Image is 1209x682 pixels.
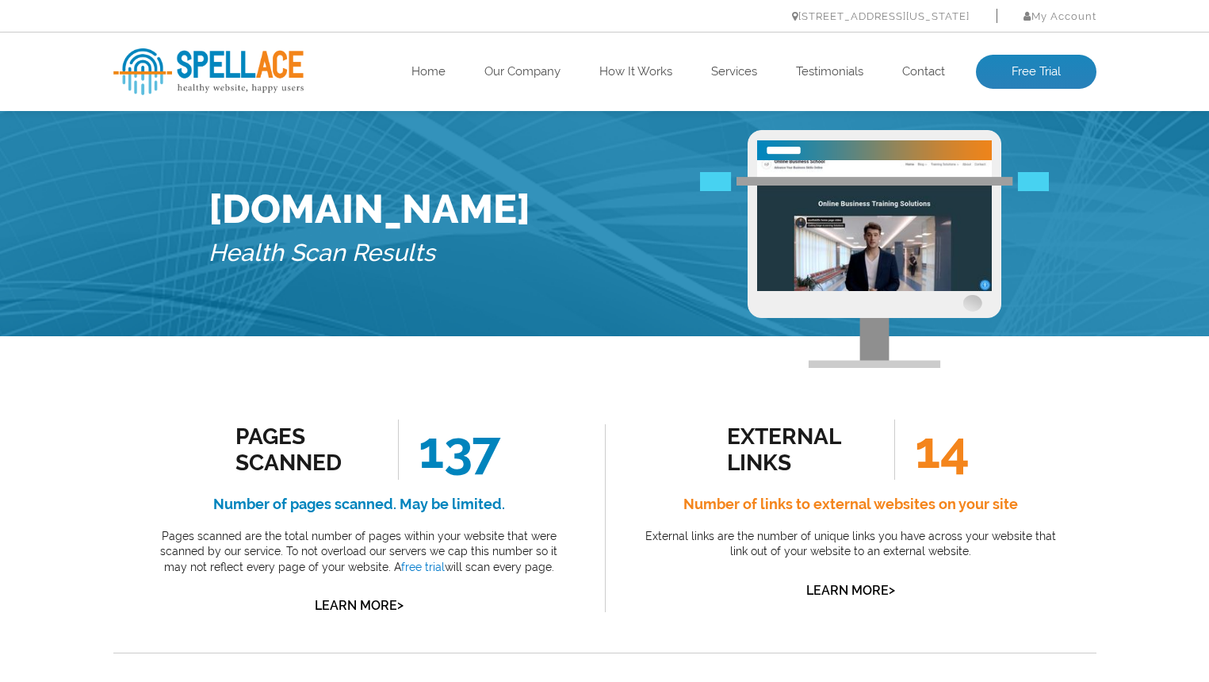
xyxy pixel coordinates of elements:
span: 137 [398,420,500,480]
h4: Number of pages scanned. May be limited. [149,492,569,517]
h5: Health Scan Results [209,232,530,274]
p: Pages scanned are the total number of pages within your website that were scanned by our service.... [149,529,569,576]
img: Free Webiste Analysis [700,178,1049,197]
h4: Number of links to external websites on your site [641,492,1061,517]
h1: [DOMAIN_NAME] [209,186,530,232]
a: Learn More> [315,598,404,613]
span: > [889,579,895,601]
span: > [397,594,404,616]
img: Free Webiste Analysis [748,130,1001,368]
span: 14 [894,420,970,480]
a: Learn More> [806,583,895,598]
img: Free Website Analysis [757,160,992,291]
div: external links [727,423,870,476]
p: External links are the number of unique links you have across your website that link out of your ... [641,529,1061,560]
a: free trial [401,561,445,573]
div: Pages Scanned [235,423,379,476]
